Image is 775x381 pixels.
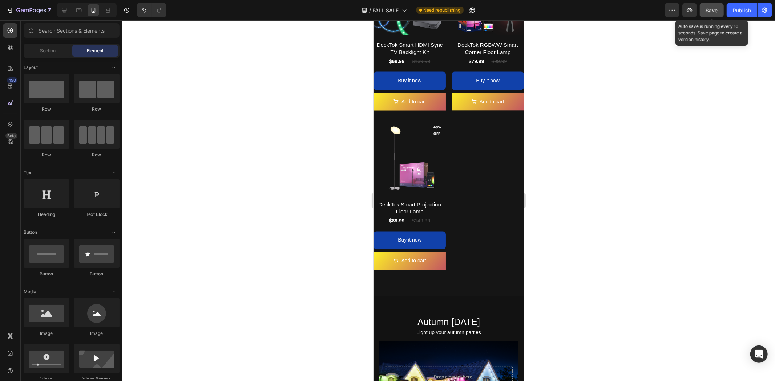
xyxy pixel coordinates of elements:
div: 450 [7,77,17,83]
span: Element [87,48,104,54]
div: Undo/Redo [137,3,166,17]
div: Row [74,152,120,158]
p: 7 [48,6,51,15]
div: Image [24,330,69,337]
span: FALL SALE [373,7,399,14]
div: Beta [5,133,17,139]
button: Publish [727,3,757,17]
span: Need republishing [424,7,461,13]
button: 7 [3,3,54,17]
span: Toggle open [108,286,120,298]
span: Text [24,169,33,176]
input: Search Sections & Elements [24,23,120,38]
div: Publish [733,7,751,14]
div: Image [74,330,120,337]
div: Row [74,106,120,112]
span: Toggle open [108,226,120,238]
span: Section [40,48,56,54]
div: Row [24,152,69,158]
span: Button [24,229,37,235]
span: Layout [24,64,38,71]
div: Button [74,271,120,277]
iframe: Design area [374,20,524,381]
button: Save [700,3,724,17]
div: Heading [24,211,69,218]
div: Text Block [74,211,120,218]
span: Toggle open [108,62,120,73]
span: Save [706,7,718,13]
span: Media [24,288,36,295]
span: Toggle open [108,167,120,179]
div: Row [24,106,69,112]
div: Button [24,271,69,277]
div: Open Intercom Messenger [750,345,768,363]
span: / [370,7,371,14]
